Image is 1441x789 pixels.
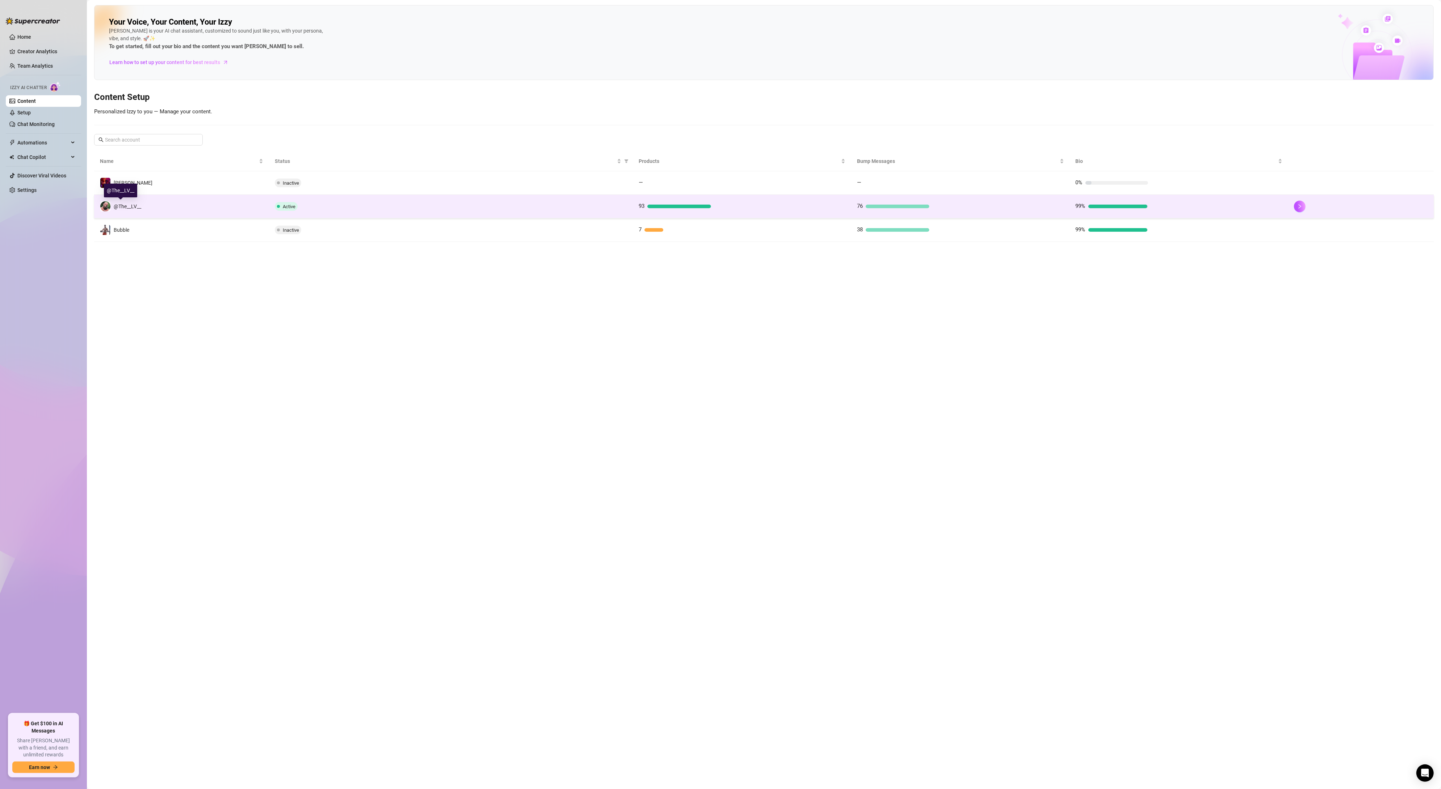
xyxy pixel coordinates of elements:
[104,184,137,197] div: @The__LV__
[1416,764,1434,782] div: Open Intercom Messenger
[857,226,863,233] span: 38
[109,27,326,51] div: [PERSON_NAME] is your AI chat assistant, customized to sound just like you, with your persona, vi...
[857,203,863,209] span: 76
[1070,151,1288,171] th: Bio
[283,204,295,209] span: Active
[109,56,234,68] a: Learn how to set up your content for best results
[1076,226,1085,233] span: 99%
[109,43,304,50] strong: To get started, fill out your bio and the content you want [PERSON_NAME] to sell.
[1297,204,1302,209] span: right
[269,151,633,171] th: Status
[857,179,861,186] span: —
[94,151,269,171] th: Name
[10,84,47,91] span: Izzy AI Chatter
[17,137,69,148] span: Automations
[6,17,60,25] img: logo-BBDzfeDw.svg
[633,151,851,171] th: Products
[98,137,104,142] span: search
[17,173,66,179] a: Discover Viral Videos
[12,720,75,734] span: 🎁 Get $100 in AI Messages
[9,140,15,146] span: thunderbolt
[100,157,257,165] span: Name
[857,157,1058,165] span: Bump Messages
[17,46,75,57] a: Creator Analytics
[114,227,129,233] span: Bubble
[17,187,37,193] a: Settings
[17,121,55,127] a: Chat Monitoring
[12,761,75,773] button: Earn nowarrow-right
[639,203,644,209] span: 93
[109,17,232,27] h2: Your Voice, Your Content, Your Izzy
[100,178,110,188] img: Felix
[17,34,31,40] a: Home
[53,765,58,770] span: arrow-right
[1294,201,1306,212] button: right
[114,203,141,209] span: @The__LV__
[109,58,220,66] span: Learn how to set up your content for best results
[17,151,69,163] span: Chat Copilot
[1321,6,1433,80] img: ai-chatter-content-library-cLFOSyPT.png
[639,179,643,186] span: —
[12,737,75,759] span: Share [PERSON_NAME] with a friend, and earn unlimited rewards
[100,225,110,235] img: Bubble
[50,81,61,92] img: AI Chatter
[17,98,36,104] a: Content
[623,156,630,167] span: filter
[1076,203,1085,209] span: 99%
[639,226,642,233] span: 7
[851,151,1070,171] th: Bump Messages
[624,159,629,163] span: filter
[275,157,616,165] span: Status
[1076,157,1277,165] span: Bio
[94,108,212,115] span: Personalized Izzy to you — Manage your content.
[9,155,14,160] img: Chat Copilot
[283,180,299,186] span: Inactive
[283,227,299,233] span: Inactive
[105,136,193,144] input: Search account
[94,92,1434,103] h3: Content Setup
[17,63,53,69] a: Team Analytics
[29,764,50,770] span: Earn now
[222,59,229,66] span: arrow-right
[1076,179,1083,186] span: 0%
[17,110,31,116] a: Setup
[114,180,152,186] span: [PERSON_NAME]
[639,157,840,165] span: Products
[100,201,110,211] img: @The__LV__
